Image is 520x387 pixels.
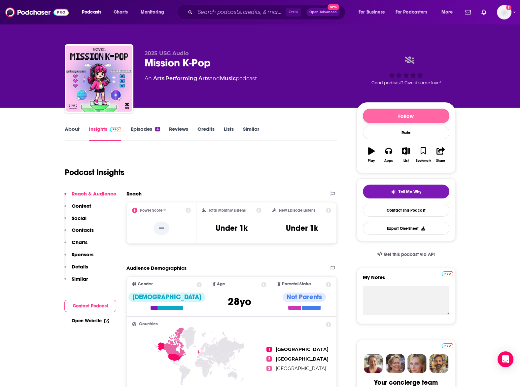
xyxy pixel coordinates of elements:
img: Podchaser Pro [442,271,453,276]
a: Pro website [442,342,453,348]
span: Logged in as anna.andree [497,5,511,19]
div: Search podcasts, credits, & more... [183,5,352,20]
img: tell me why sparkle [391,189,396,194]
a: About [65,126,80,141]
button: Open AdvancedNew [306,8,340,16]
button: Similar [64,276,88,288]
button: Charts [64,239,87,251]
button: Details [64,264,88,276]
img: Podchaser - Follow, Share and Rate Podcasts [5,6,69,18]
button: Play [363,143,380,167]
span: For Business [359,8,385,17]
span: Open Advanced [309,11,337,14]
img: Barbara Profile [386,354,405,373]
button: Reach & Audience [64,191,116,203]
a: Pro website [442,270,453,276]
div: Open Intercom Messenger [498,351,513,367]
a: Show notifications dropdown [462,7,473,18]
span: [GEOGRAPHIC_DATA] [276,346,329,352]
span: [GEOGRAPHIC_DATA] [276,366,326,371]
div: Rate [363,126,449,139]
button: Apps [380,143,397,167]
span: 28 yo [228,295,251,308]
a: Get this podcast via API [372,246,440,263]
a: Music [220,75,236,82]
span: Parental Status [282,282,311,286]
p: Reach & Audience [72,191,116,197]
a: Show notifications dropdown [479,7,489,18]
button: open menu [354,7,393,18]
span: More [441,8,453,17]
button: Contacts [64,227,94,239]
p: Contacts [72,227,94,233]
img: Podchaser Pro [442,343,453,348]
a: Reviews [169,126,188,141]
span: Ctrl K [286,8,301,17]
span: For Podcasters [396,8,427,17]
div: 4 [155,127,159,131]
button: Bookmark [415,143,432,167]
span: 2 [266,356,272,362]
span: Monitoring [141,8,164,17]
label: My Notes [363,274,449,286]
div: List [403,159,409,163]
div: Good podcast? Give it some love! [357,50,456,91]
a: Contact This Podcast [363,204,449,217]
button: List [397,143,414,167]
div: Bookmark [415,159,431,163]
p: Similar [72,276,88,282]
button: Export One-Sheet [363,222,449,235]
button: Show profile menu [497,5,511,19]
span: Charts [114,8,128,17]
a: Credits [197,126,215,141]
span: and [210,75,220,82]
span: Countries [139,322,158,326]
h2: Total Monthly Listens [208,208,246,213]
img: Jon Profile [429,354,448,373]
span: [GEOGRAPHIC_DATA] [276,356,329,362]
h3: Under 1k [216,223,248,233]
div: An podcast [145,75,257,83]
div: Not Parents [283,293,326,302]
div: Share [436,159,445,163]
button: open menu [437,7,461,18]
span: 3 [266,366,272,371]
span: Good podcast? Give it some love! [371,80,441,85]
input: Search podcasts, credits, & more... [195,7,286,18]
span: Tell Me Why [399,189,421,194]
a: Lists [224,126,234,141]
span: Podcasts [82,8,101,17]
span: Gender [138,282,153,286]
img: User Profile [497,5,511,19]
img: Jules Profile [407,354,427,373]
a: Performing Arts [165,75,210,82]
a: Episodes4 [130,126,159,141]
a: Charts [109,7,132,18]
a: InsightsPodchaser Pro [89,126,121,141]
button: Contact Podcast [64,300,116,312]
img: Podchaser Pro [110,127,121,132]
h2: New Episode Listens [279,208,315,213]
div: Your concierge team [374,378,438,387]
a: Similar [243,126,259,141]
div: Apps [384,159,393,163]
h2: Power Score™ [140,208,166,213]
p: Social [72,215,87,221]
p: Content [72,203,91,209]
button: open menu [77,7,110,18]
span: Age [217,282,225,286]
button: open menu [391,7,437,18]
span: New [328,4,339,10]
button: Follow [363,109,449,123]
button: Sponsors [64,251,93,264]
h2: Audience Demographics [126,265,187,271]
svg: Add a profile image [506,5,511,10]
h1: Podcast Insights [65,167,124,177]
p: Details [72,264,88,270]
span: 2025 USG Audio [145,50,189,56]
span: Get this podcast via API [384,252,435,257]
a: Open Website [72,318,109,324]
img: Mission K-Pop [66,46,132,112]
